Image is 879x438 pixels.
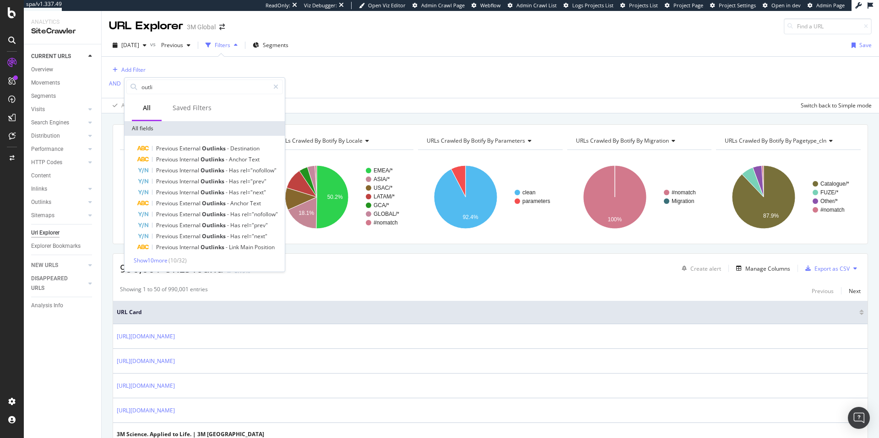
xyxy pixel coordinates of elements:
a: Overview [31,65,95,75]
a: [URL][DOMAIN_NAME] [117,406,175,415]
span: - [227,210,230,218]
span: Text [250,199,261,207]
span: Has [229,188,240,196]
text: EMEA/* [374,167,393,174]
a: Inlinks [31,184,86,194]
span: Anchor [229,155,249,163]
button: Previous [812,285,834,296]
span: - [226,188,229,196]
span: Outlinks [201,166,226,174]
div: Showing 1 to 50 of 990,001 entries [120,285,208,296]
span: Previous [156,221,179,229]
div: SiteCrawler [31,26,94,37]
span: Internal [179,155,201,163]
div: Inlinks [31,184,47,194]
a: Search Engines [31,118,86,128]
div: 3M Global [187,22,216,32]
button: Segments [249,38,292,53]
button: Next [849,285,861,296]
a: Logs Projects List [564,2,613,9]
span: External [179,232,202,240]
div: A chart. [716,157,861,237]
span: Internal [179,243,201,251]
span: Has [230,221,242,229]
span: Project Settings [719,2,756,9]
a: Url Explorer [31,228,95,238]
span: URLs Crawled By Botify By pagetype_cln [725,137,826,144]
a: [URL][DOMAIN_NAME] [117,357,175,366]
div: Saved Filters [173,103,212,112]
svg: A chart. [418,157,563,237]
span: Show 10 more [134,256,168,264]
a: Performance [31,144,86,154]
text: ASIA/* [374,176,390,182]
div: Sitemaps [31,211,54,220]
button: Apply [109,98,136,113]
text: GLOBAL/* [374,211,399,217]
a: Projects List [620,2,658,9]
div: Create alert [690,265,721,272]
div: HTTP Codes [31,158,62,167]
input: Find a URL [784,18,872,34]
button: AND [109,79,121,88]
span: Admin Page [816,2,845,9]
svg: A chart. [269,157,414,237]
span: Admin Crawl Page [421,2,465,9]
text: #nomatch [820,207,845,213]
span: Open in dev [771,2,801,9]
div: Manage Columns [745,265,790,272]
button: Switch back to Simple mode [797,98,872,113]
h4: URLs Crawled By Botify By migration [574,134,704,148]
a: Project Page [665,2,703,9]
a: [URL][DOMAIN_NAME] [117,332,175,341]
a: Distribution [31,131,86,141]
div: Analysis Info [31,301,63,310]
span: Previous [156,155,179,163]
span: Outlinks [201,243,226,251]
span: - [227,199,230,207]
span: Outlinks [202,210,227,218]
a: Content [31,171,95,181]
button: Manage Columns [732,263,790,274]
span: - [226,243,229,251]
div: CURRENT URLS [31,52,71,61]
div: URL Explorer [109,18,183,34]
div: Segments [31,91,56,101]
div: Movements [31,78,60,88]
text: GCA/* [374,202,389,208]
a: CURRENT URLS [31,52,86,61]
div: ReadOnly: [266,2,290,9]
text: #nomatch [672,189,696,196]
a: DISAPPEARED URLS [31,274,86,293]
text: 18.1% [298,210,314,216]
span: rel="next" [240,188,266,196]
text: Migration [672,198,694,204]
text: Catalogue/* [820,181,849,187]
text: LATAM/* [374,193,395,200]
svg: A chart. [567,157,712,237]
div: Filters [215,41,230,49]
a: Explorer Bookmarks [31,241,95,251]
button: Add Filter [109,64,146,75]
span: - [227,144,230,152]
a: Sitemaps [31,211,86,220]
span: Project Page [673,2,703,9]
span: Outlinks [202,144,227,152]
div: arrow-right-arrow-left [219,24,225,30]
svg: A chart. [120,157,265,237]
div: Save [859,41,872,49]
span: URLs Crawled By Botify By locale [278,137,363,144]
button: Filters [202,38,241,53]
span: rel="nofollow" [240,166,277,174]
span: Outlinks [202,221,227,229]
div: All [143,103,151,112]
a: Movements [31,78,95,88]
span: Outlinks [201,188,226,196]
text: FUZE/* [820,189,839,196]
div: Search Engines [31,118,69,128]
span: ( 10 / 32 ) [168,256,187,264]
input: Search by field name [141,80,269,94]
div: All fields [125,121,285,136]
